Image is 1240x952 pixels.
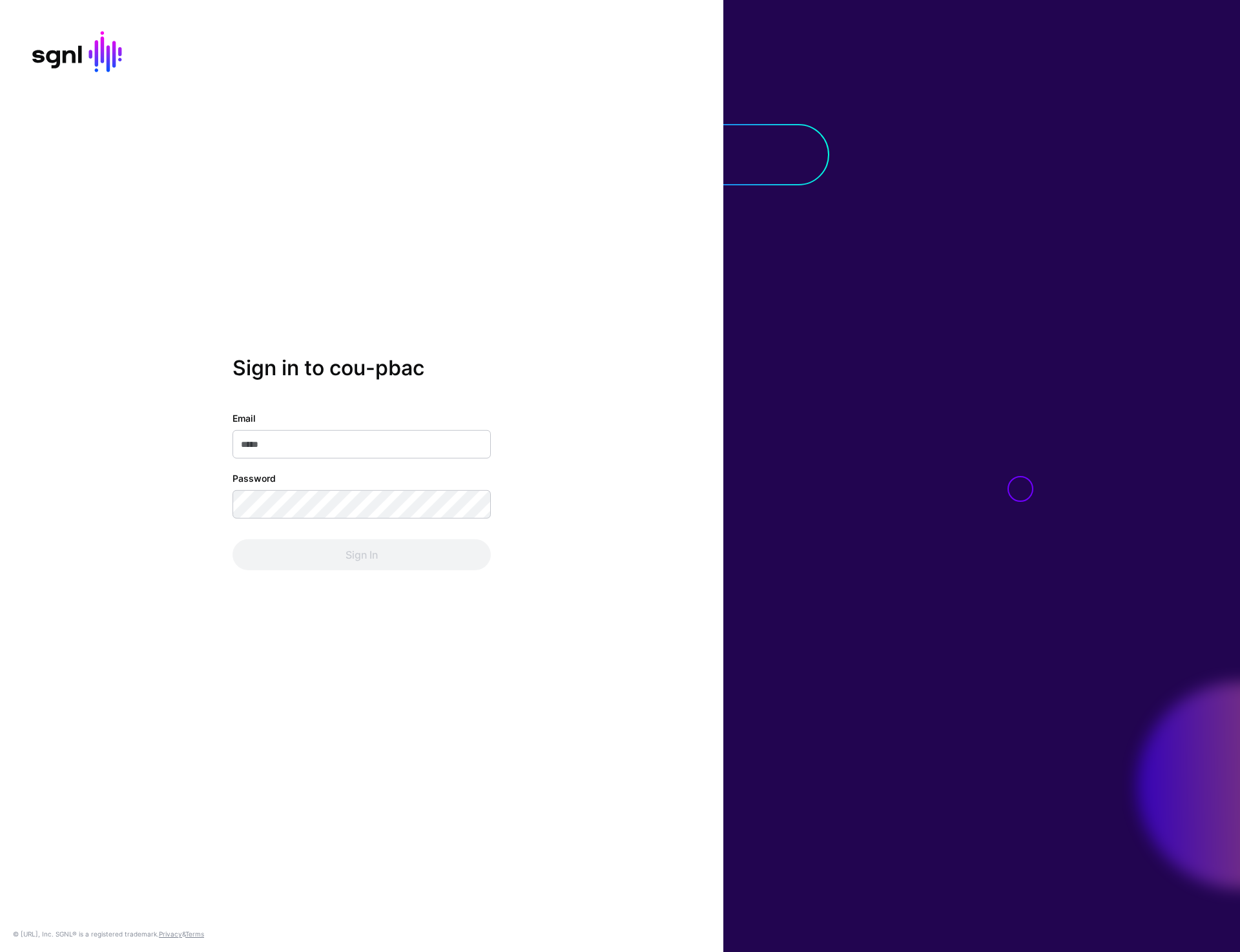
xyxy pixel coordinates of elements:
label: Email [232,411,256,425]
div: © [URL], Inc. SGNL® is a registered trademark. & [13,929,204,939]
a: Privacy [159,930,182,938]
label: Password [232,471,276,485]
a: Terms [185,930,204,938]
h2: Sign in to cou-pbac [232,356,491,380]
